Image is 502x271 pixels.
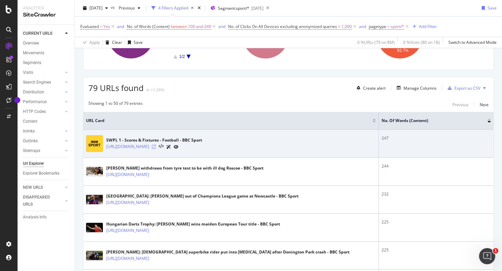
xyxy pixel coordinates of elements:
text: 93.7% [397,48,409,53]
div: and [218,24,225,29]
div: Sitemaps [23,147,40,154]
button: Save [479,3,497,13]
a: [URL][DOMAIN_NAME] [106,227,149,234]
img: Equal [146,89,149,91]
div: Clear [112,39,122,45]
div: 0 % URLs ( 79 on 8M ) [357,39,395,45]
span: vs [111,4,116,10]
div: A chart. [88,6,218,65]
a: Performance [23,98,63,106]
span: pagetype [369,24,386,29]
div: Outlinks [23,138,38,145]
div: A chart. [357,6,487,65]
div: Add Filter [419,24,437,29]
div: Explorer Bookmarks [23,170,59,177]
div: 232 [382,191,491,197]
a: Overview [23,40,70,47]
div: Switch to Advanced Mode [448,39,497,45]
button: Manage Columns [394,84,437,92]
img: main image [86,251,103,260]
a: Visit Online Page [152,145,156,149]
a: Movements [23,50,70,57]
div: [DATE] [251,5,263,11]
a: Distribution [23,89,63,96]
div: A chart. [223,6,353,65]
button: and [117,23,124,30]
div: +1.28% [150,87,164,93]
a: Segments [23,59,70,66]
div: DISAPPEARED URLS [23,194,57,208]
a: URL Inspection [174,143,178,150]
span: 79 URLs found [88,82,144,93]
button: Apply [80,37,100,48]
div: Url Explorer [23,160,44,167]
a: Inlinks [23,128,63,135]
img: main image [86,167,103,176]
div: Search Engines [23,79,51,86]
button: Create alert [354,83,386,93]
span: Yes [103,22,110,31]
iframe: Intercom live chat [479,248,495,264]
a: HTTP Codes [23,108,63,115]
div: 225 [382,219,491,225]
div: times [196,5,202,11]
div: 0 % Visits ( 80 on 1B ) [403,39,440,45]
div: Export as CSV [454,85,480,91]
img: main image [86,223,103,232]
div: SWPL 1 - Scores & Fixtures - Football - BBC Sport [106,137,202,143]
button: Add Filter [410,23,437,31]
div: Showing 1 to 50 of 79 entries [88,100,143,109]
div: 225 [382,247,491,253]
div: 4 Filters Applied [158,5,188,11]
div: [GEOGRAPHIC_DATA]: [PERSON_NAME] out of Champions League game at Newcastle - BBC Sport [106,193,299,199]
text: sport/athletics [179,43,204,48]
div: 247 [382,135,491,141]
span: 1 [493,248,498,253]
a: [URL][DOMAIN_NAME] [106,199,149,206]
img: main image [86,135,103,152]
span: 2025 Oct. 7th [89,5,103,11]
div: Overview [23,40,39,47]
div: Apply [89,39,100,45]
div: Analytics [23,5,69,11]
a: [URL][DOMAIN_NAME] [106,171,149,178]
button: Previous [452,100,469,109]
button: and [218,23,225,30]
span: No. of Clicks On All Devices excluding anonymized queries [228,24,337,29]
a: Visits [23,69,63,76]
span: No. of Words (Content) [382,118,477,124]
a: AI Url Details [166,143,171,150]
div: Previous [452,102,469,108]
span: sport/* [391,22,404,31]
button: Switch to Advanced Mode [446,37,497,48]
div: Next [480,102,489,108]
div: Inlinks [23,128,35,135]
a: Url Explorer [23,160,70,167]
span: URL Card [86,118,371,124]
div: Save [487,5,497,11]
div: Movements [23,50,44,57]
button: 4 Filters Applied [149,3,196,13]
div: and [359,24,366,29]
div: Analysis Info [23,214,47,221]
span: = [100,24,102,29]
span: = [387,24,390,29]
a: Sitemaps [23,147,63,154]
a: Outlinks [23,138,63,145]
div: Create alert [363,85,386,91]
a: Analysis Info [23,214,70,221]
div: Save [134,39,143,45]
span: Segment: sport/* [218,5,249,11]
a: CURRENT URLS [23,30,63,37]
div: Tooltip anchor [14,97,20,103]
a: NEW URLS [23,184,63,191]
img: main image [86,195,103,204]
button: Next [480,100,489,109]
button: Segment:sport/*[DATE] [208,3,263,13]
div: SiteCrawler [23,11,69,19]
button: Clear [103,37,122,48]
button: Export as CSV [445,83,480,93]
div: Visits [23,69,33,76]
div: Segments [23,59,41,66]
div: Performance [23,98,47,106]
